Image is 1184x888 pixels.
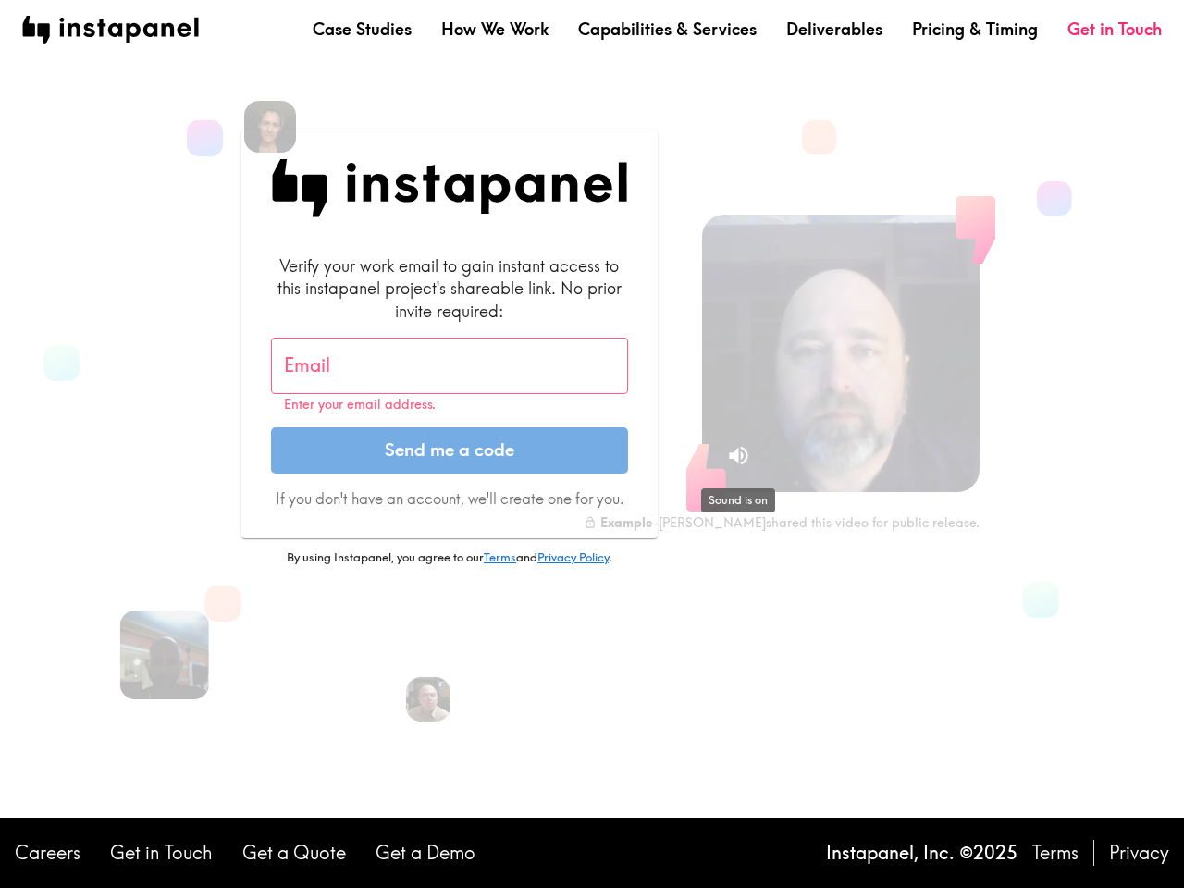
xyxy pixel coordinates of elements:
[22,16,199,44] img: instapanel
[284,397,615,413] p: Enter your email address.
[1067,18,1162,41] a: Get in Touch
[441,18,549,41] a: How We Work
[244,101,296,153] img: Giannina
[271,488,628,509] p: If you don't have an account, we'll create one for you.
[912,18,1038,41] a: Pricing & Timing
[271,159,628,217] img: Instapanel
[537,549,609,564] a: Privacy Policy
[242,840,346,866] a: Get a Quote
[600,514,652,531] b: Example
[376,840,475,866] a: Get a Demo
[271,254,628,323] div: Verify your work email to gain instant access to this instapanel project's shareable link. No pri...
[578,18,757,41] a: Capabilities & Services
[313,18,412,41] a: Case Studies
[406,677,450,721] img: Robert
[1032,840,1079,866] a: Terms
[786,18,882,41] a: Deliverables
[241,549,658,566] p: By using Instapanel, you agree to our and .
[1109,840,1169,866] a: Privacy
[484,549,516,564] a: Terms
[719,436,758,475] button: Sound is on
[110,840,213,866] a: Get in Touch
[584,514,980,531] div: - [PERSON_NAME] shared this video for public release.
[701,488,775,512] div: Sound is on
[120,610,209,699] img: Ari
[15,840,80,866] a: Careers
[271,427,628,474] button: Send me a code
[826,840,1017,866] p: Instapanel, Inc. © 2025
